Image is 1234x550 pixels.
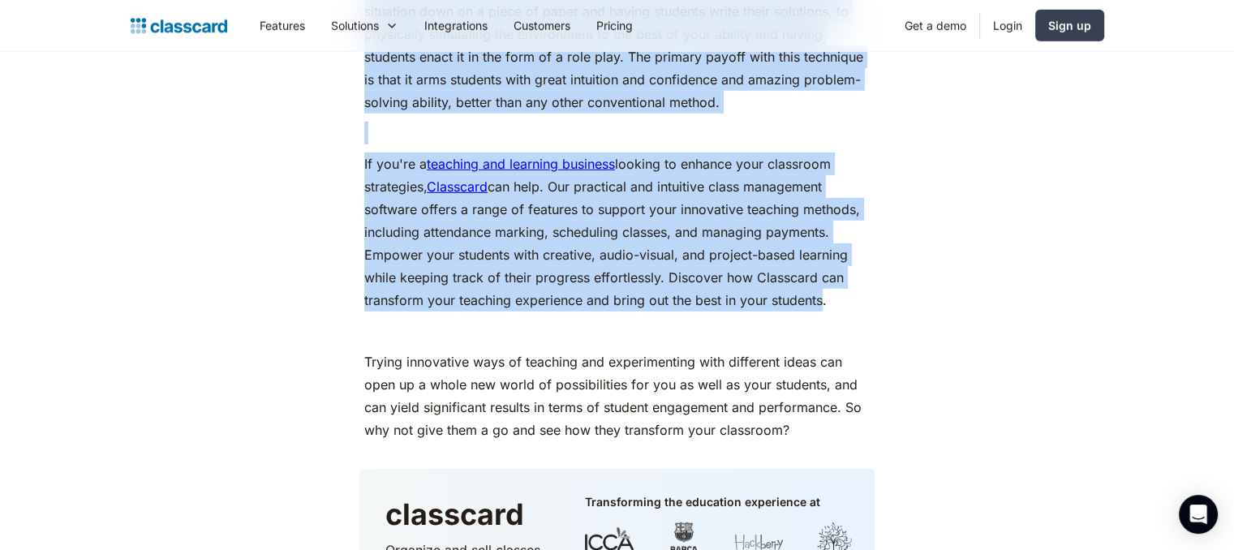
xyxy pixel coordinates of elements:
p: If you're a looking to enhance your classroom strategies, can help. Our practical and intuitive c... [364,153,870,312]
div: Solutions [318,7,411,44]
p: Trying innovative ways of teaching and experimenting with different ideas can open up a whole new... [364,350,870,441]
p: ‍ [364,122,870,144]
a: teaching and learning business [427,156,615,172]
p: ‍ [364,320,870,342]
div: Open Intercom Messenger [1179,495,1218,534]
a: Get a demo [892,7,979,44]
a: Integrations [411,7,501,44]
h3: classcard [385,495,553,534]
a: Sign up [1035,10,1104,41]
a: home [131,15,227,37]
a: Classcard [427,178,488,195]
div: Transforming the education experience at [585,495,820,509]
div: Solutions [331,17,379,34]
a: Features [247,7,318,44]
a: Pricing [583,7,646,44]
div: Sign up [1048,17,1091,34]
a: Customers [501,7,583,44]
a: Login [980,7,1035,44]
